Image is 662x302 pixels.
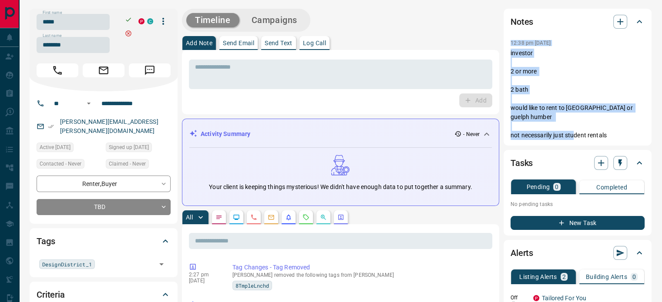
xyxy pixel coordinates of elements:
[232,272,489,278] p: [PERSON_NAME] removed the following tags from [PERSON_NAME]
[189,126,492,142] div: Activity Summary- Never
[42,260,92,269] span: DesignDistrict_1
[511,198,645,211] p: No pending tasks
[138,18,144,24] div: property.ca
[285,214,292,221] svg: Listing Alerts
[40,159,81,168] span: Contacted - Never
[155,258,168,270] button: Open
[542,295,586,302] a: Tailored For You
[37,143,101,155] div: Sun Nov 13 2022
[232,263,489,272] p: Tag Changes - Tag Removed
[37,288,65,302] h2: Criteria
[201,129,250,139] p: Activity Summary
[223,40,254,46] p: Send Email
[43,33,62,39] label: Last name
[233,214,240,221] svg: Lead Browsing Activity
[511,153,645,173] div: Tasks
[511,40,551,46] p: 12:38 pm [DATE]
[37,176,171,192] div: Renter , Buyer
[526,184,550,190] p: Pending
[40,143,71,152] span: Active [DATE]
[555,184,558,190] p: 0
[596,184,627,190] p: Completed
[519,274,557,280] p: Listing Alerts
[147,18,153,24] div: condos.ca
[268,214,275,221] svg: Emails
[586,274,627,280] p: Building Alerts
[186,214,193,220] p: All
[511,156,533,170] h2: Tasks
[562,274,566,280] p: 2
[37,231,171,252] div: Tags
[511,11,645,32] div: Notes
[83,63,124,77] span: Email
[129,63,171,77] span: Message
[186,40,212,46] p: Add Note
[37,234,55,248] h2: Tags
[337,214,344,221] svg: Agent Actions
[235,281,269,290] span: 8TmpleLnchd
[511,294,528,302] p: Off
[463,130,480,138] p: - Never
[511,216,645,230] button: New Task
[511,242,645,263] div: Alerts
[37,199,171,215] div: TBD
[511,246,533,260] h2: Alerts
[265,40,292,46] p: Send Text
[189,272,219,278] p: 2:27 pm
[511,15,533,29] h2: Notes
[106,143,171,155] div: Tue Dec 27 2016
[303,40,326,46] p: Log Call
[250,214,257,221] svg: Calls
[186,13,239,27] button: Timeline
[511,49,645,140] p: investor 2 or more 2 bath would like to rent to [GEOGRAPHIC_DATA] or guelph humber not necessaril...
[48,123,54,129] svg: Email Verified
[37,63,78,77] span: Call
[109,143,149,152] span: Signed up [DATE]
[215,214,222,221] svg: Notes
[302,214,309,221] svg: Requests
[189,278,219,284] p: [DATE]
[84,98,94,109] button: Open
[43,10,62,16] label: First name
[320,214,327,221] svg: Opportunities
[109,159,146,168] span: Claimed - Never
[243,13,306,27] button: Campaigns
[632,274,636,280] p: 0
[209,183,472,192] p: Your client is keeping things mysterious! We didn't have enough data to put together a summary.
[533,295,539,301] div: property.ca
[60,118,158,134] a: [PERSON_NAME][EMAIL_ADDRESS][PERSON_NAME][DOMAIN_NAME]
